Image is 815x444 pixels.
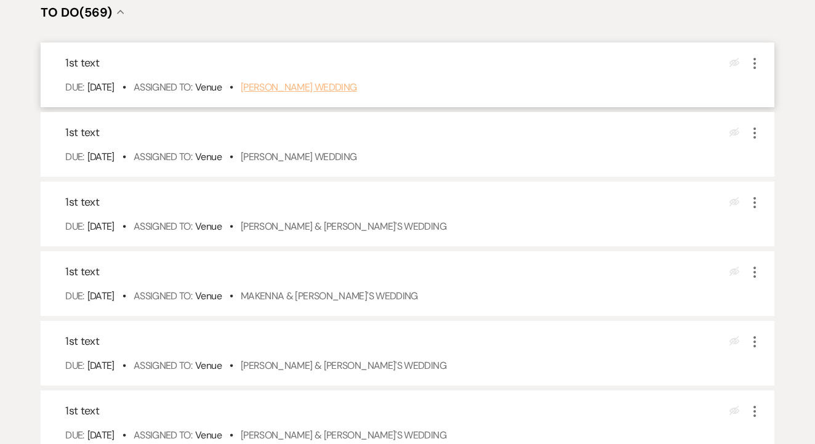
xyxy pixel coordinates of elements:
[65,55,99,70] span: 1st text
[195,359,222,372] span: Venue
[65,429,84,442] span: Due:
[230,150,233,163] b: •
[230,429,233,442] b: •
[195,150,222,163] span: Venue
[241,289,418,302] a: Makenna & [PERSON_NAME]'s Wedding
[87,359,114,372] span: [DATE]
[195,429,222,442] span: Venue
[230,81,233,94] b: •
[241,150,357,163] a: [PERSON_NAME] Wedding
[65,289,84,302] span: Due:
[122,289,126,302] b: •
[122,81,126,94] b: •
[41,4,112,20] span: To Do (569)
[230,220,233,233] b: •
[241,359,446,372] a: [PERSON_NAME] & [PERSON_NAME]'s Wedding
[65,195,99,209] span: 1st text
[122,220,126,233] b: •
[122,429,126,442] b: •
[65,150,84,163] span: Due:
[65,264,99,279] span: 1st text
[241,429,446,442] a: [PERSON_NAME] & [PERSON_NAME]'s Wedding
[65,220,84,233] span: Due:
[134,150,192,163] span: Assigned To:
[122,150,126,163] b: •
[134,81,192,94] span: Assigned To:
[87,150,114,163] span: [DATE]
[65,81,84,94] span: Due:
[65,125,99,140] span: 1st text
[122,359,126,372] b: •
[65,359,84,372] span: Due:
[134,359,192,372] span: Assigned To:
[41,6,124,18] button: To Do(569)
[134,429,192,442] span: Assigned To:
[195,289,222,302] span: Venue
[134,289,192,302] span: Assigned To:
[241,81,357,94] a: [PERSON_NAME] Wedding
[195,220,222,233] span: Venue
[134,220,192,233] span: Assigned To:
[87,81,114,94] span: [DATE]
[241,220,446,233] a: [PERSON_NAME] & [PERSON_NAME]'s Wedding
[87,220,114,233] span: [DATE]
[65,334,99,349] span: 1st text
[230,289,233,302] b: •
[87,429,114,442] span: [DATE]
[87,289,114,302] span: [DATE]
[65,403,99,418] span: 1st text
[195,81,222,94] span: Venue
[230,359,233,372] b: •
